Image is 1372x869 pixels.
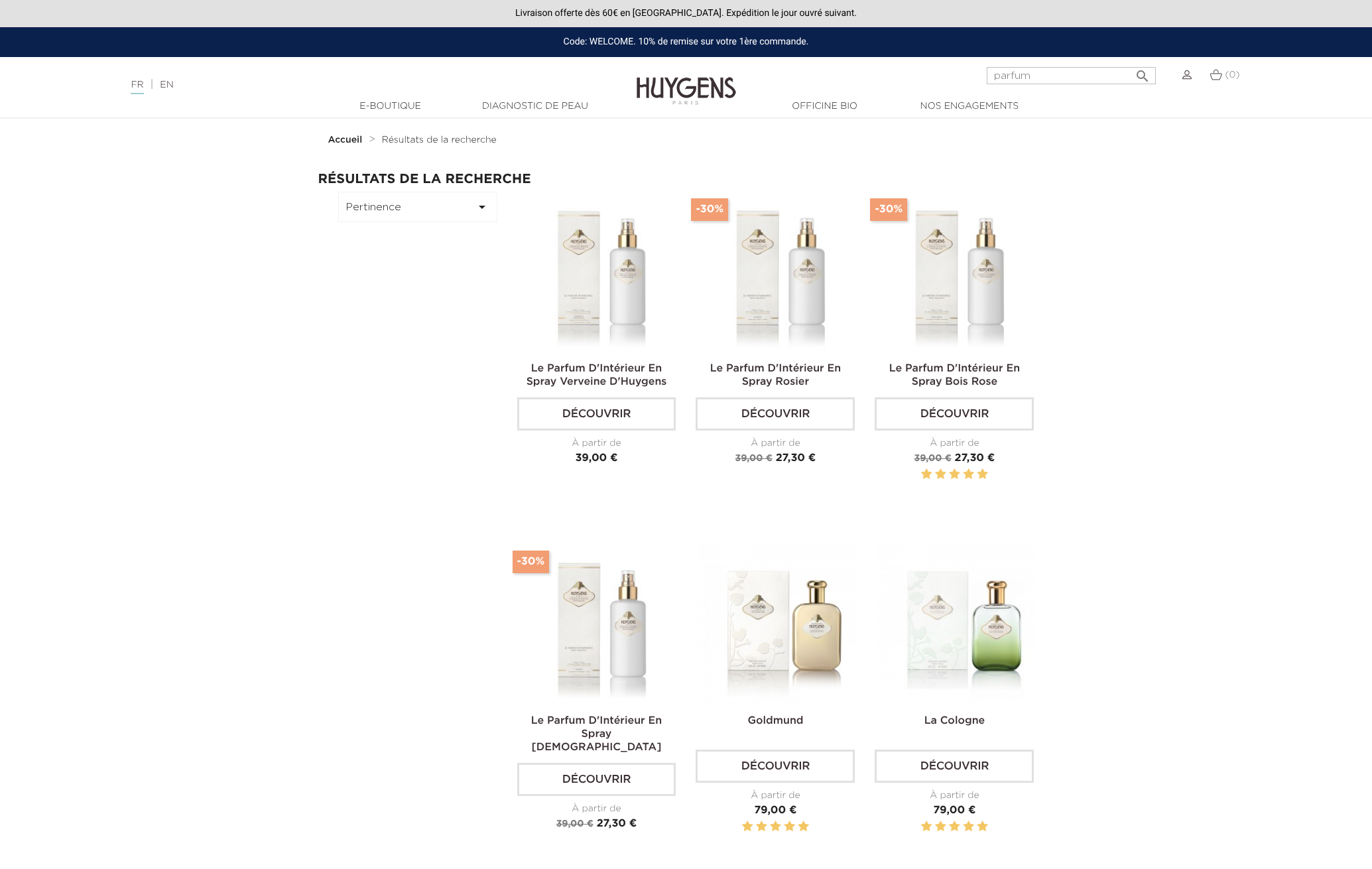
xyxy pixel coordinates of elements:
div: À partir de [875,789,1034,803]
span: 27,30 € [955,453,995,464]
i:  [474,199,490,215]
span: -30% [870,198,907,221]
label: 5 [977,819,988,835]
button: Pertinence [338,192,497,222]
span: 39,00 € [575,453,617,464]
a: Accueil [328,135,365,145]
a: Découvrir [875,397,1034,431]
div: À partir de [517,436,676,450]
div: À partir de [875,436,1034,450]
a: EN [160,80,173,90]
label: 2 [935,466,946,483]
div: | [124,77,562,93]
a: Découvrir [517,397,676,431]
a: Le Parfum D'Intérieur En Spray [DEMOGRAPHIC_DATA] [531,716,662,753]
img: La Cologne 100ml [877,544,1036,703]
span: 39,00 € [556,819,593,829]
label: 4 [963,819,973,835]
label: 5 [798,819,809,835]
label: 3 [949,819,960,835]
label: 1 [921,819,932,835]
img: Huygens [637,56,736,107]
label: 3 [949,466,960,483]
span: 27,30 € [776,453,816,464]
img: Le Parfum D'Intérieur En Spray Temple [520,544,679,703]
span: (0) [1225,70,1240,80]
a: Diagnostic de peau [469,100,601,113]
a: Le Parfum D'Intérieur En Spray Bois Rose [889,364,1020,387]
label: 1 [921,466,932,483]
label: 4 [963,466,973,483]
label: 2 [935,819,946,835]
label: 4 [784,819,794,835]
div: À partir de [696,436,855,450]
a: Officine Bio [759,100,891,113]
span: -30% [513,551,550,573]
label: 3 [770,819,780,835]
input: Rechercher [987,67,1156,84]
a: La Cologne [924,716,985,726]
a: Goldmund [747,716,803,726]
a: Découvrir [517,763,676,796]
a: Découvrir [875,750,1034,783]
a: FR [131,80,143,94]
img: Le Parfum D'Intérieur En Spray Verveine D'Huygens [520,192,679,351]
div: À partir de [696,789,855,803]
a: Nos engagements [903,100,1036,113]
button:  [1131,63,1154,81]
img: Goldmund [698,544,857,703]
img: Le Parfum D'Intérieur En Spray Rosier [698,192,857,351]
h2: Résultats de la recherche [318,172,1054,186]
span: 39,00 € [735,454,773,463]
span: 79,00 € [754,805,796,816]
span: 39,00 € [914,454,952,463]
a: Le Parfum D'Intérieur En Spray Rosier [710,364,841,387]
span: Résultats de la recherche [382,135,497,145]
a: Le Parfum D'Intérieur En Spray Verveine D'Huygens [527,364,667,387]
span: 27,30 € [597,819,637,829]
img: Le Parfum D'Intérieur En Spray Bois Rose [877,192,1036,351]
a: E-Boutique [324,100,457,113]
label: 5 [977,466,988,483]
label: 2 [756,819,767,835]
span: -30% [691,198,728,221]
a: Découvrir [696,397,855,431]
a: Découvrir [696,750,855,783]
strong: Accueil [328,135,363,145]
i:  [1135,64,1151,80]
span: 79,00 € [933,805,975,816]
div: À partir de [517,802,676,816]
a: Résultats de la recherche [382,135,497,145]
label: 1 [742,819,753,835]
